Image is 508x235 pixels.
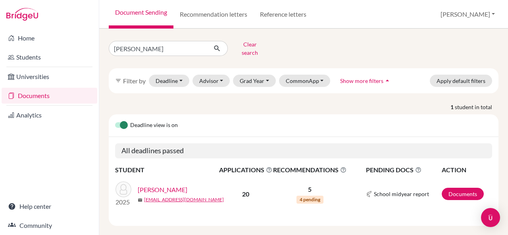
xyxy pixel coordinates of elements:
[430,75,492,87] button: Apply default filters
[109,41,207,56] input: Find student by name...
[149,75,189,87] button: Deadline
[333,75,398,87] button: Show more filtersarrow_drop_up
[273,165,346,175] span: RECOMMENDATIONS
[2,107,97,123] a: Analytics
[115,77,121,84] i: filter_list
[442,188,484,200] a: Documents
[123,77,146,85] span: Filter by
[115,143,492,158] h5: All deadlines passed
[144,196,224,203] a: [EMAIL_ADDRESS][DOMAIN_NAME]
[2,69,97,85] a: Universities
[138,185,187,195] a: [PERSON_NAME]
[138,198,142,202] span: mail
[2,30,97,46] a: Home
[374,190,429,198] span: School midyear report
[455,103,498,111] span: student in total
[115,165,219,175] th: STUDENT
[192,75,230,87] button: Advisor
[130,121,178,130] span: Deadline view is on
[450,103,455,111] strong: 1
[115,197,131,207] p: 2025
[441,165,492,175] th: ACTION
[481,208,500,227] div: Open Intercom Messenger
[273,185,346,194] p: 5
[366,165,441,175] span: PENDING DOCS
[366,191,372,197] img: Common App logo
[6,8,38,21] img: Bridge-U
[296,196,323,204] span: 4 pending
[228,38,272,59] button: Clear search
[233,75,276,87] button: Grad Year
[219,165,272,175] span: APPLICATIONS
[437,7,498,22] button: [PERSON_NAME]
[279,75,331,87] button: CommonApp
[2,49,97,65] a: Students
[115,181,131,197] img: Maeda, Kazuki
[340,77,383,84] span: Show more filters
[383,77,391,85] i: arrow_drop_up
[2,218,97,233] a: Community
[2,88,97,104] a: Documents
[2,198,97,214] a: Help center
[242,190,249,198] b: 20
